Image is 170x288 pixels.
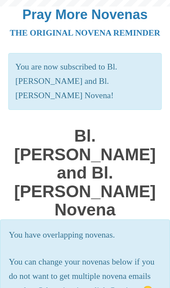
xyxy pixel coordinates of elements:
[8,127,161,219] h1: Bl. [PERSON_NAME] and Bl. [PERSON_NAME] Novena
[22,7,147,22] a: Pray More Novenas
[10,28,160,37] a: The original novena reminder
[8,53,161,110] p: You are now subscribed to Bl. [PERSON_NAME] and Bl. [PERSON_NAME] Novena!
[9,228,161,242] p: You have overlapping novenas.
